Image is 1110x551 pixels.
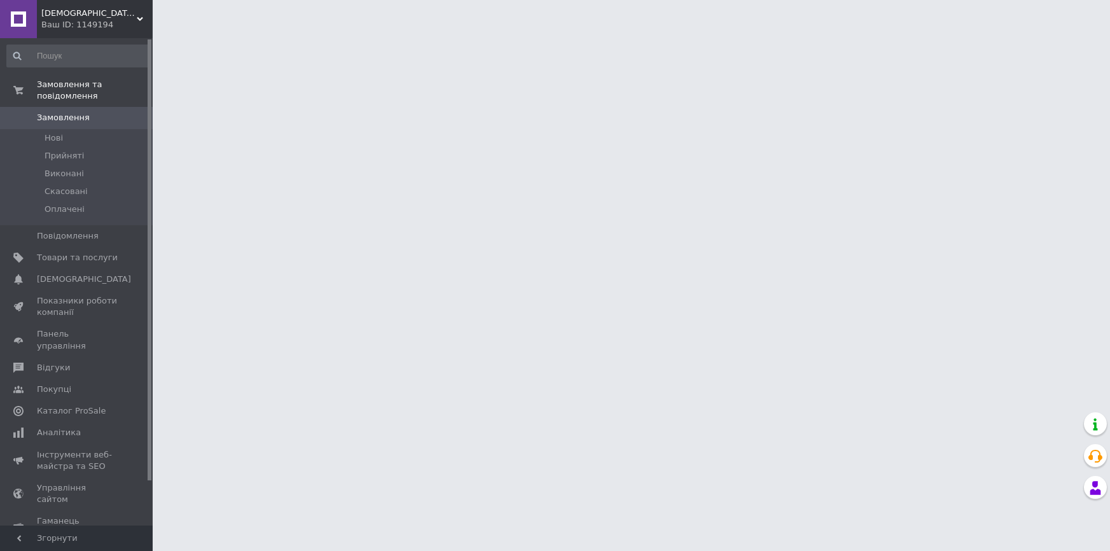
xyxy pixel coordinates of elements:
span: Прийняті [45,150,84,162]
span: Каталог ProSale [37,405,106,417]
span: ТАЛІСМАН рок-магазин [41,8,137,19]
span: Замовлення [37,112,90,123]
span: Повідомлення [37,230,99,242]
span: Управління сайтом [37,482,118,505]
span: Виконані [45,168,84,179]
div: Ваш ID: 1149194 [41,19,153,31]
span: Скасовані [45,186,88,197]
input: Пошук [6,45,149,67]
span: Гаманець компанії [37,515,118,538]
span: Відгуки [37,362,70,373]
span: Оплачені [45,204,85,215]
span: Показники роботи компанії [37,295,118,318]
span: Покупці [37,384,71,395]
span: [DEMOGRAPHIC_DATA] [37,274,131,285]
span: Панель управління [37,328,118,351]
span: Замовлення та повідомлення [37,79,153,102]
span: Товари та послуги [37,252,118,263]
span: Аналітика [37,427,81,438]
span: Нові [45,132,63,144]
span: Інструменти веб-майстра та SEO [37,449,118,472]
